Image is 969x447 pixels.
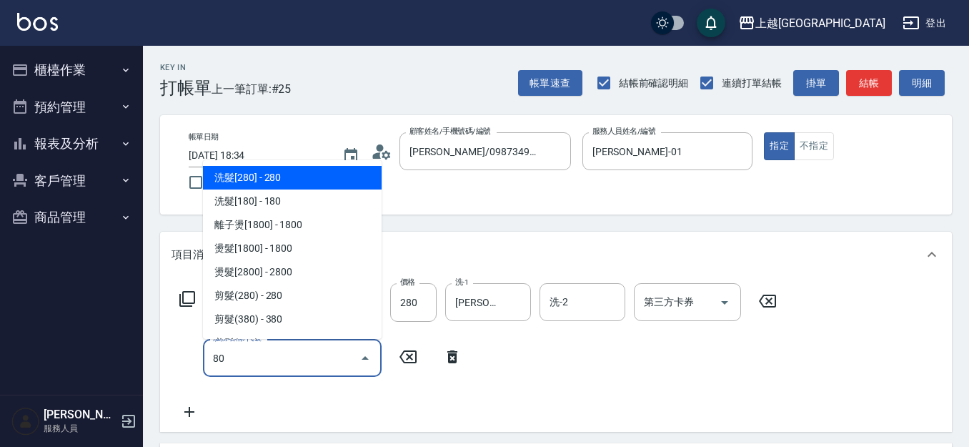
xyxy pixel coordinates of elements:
[846,70,892,97] button: 結帳
[203,308,382,331] span: 剪髮(380) - 380
[189,144,328,167] input: YYYY/MM/DD hh:mm
[732,9,891,38] button: 上越[GEOGRAPHIC_DATA]
[334,139,368,173] button: Choose date, selected date is 2025-09-19
[160,232,952,277] div: 項目消費
[172,247,214,262] p: 項目消費
[409,126,491,137] label: 顧客姓名/手機號碼/編號
[6,125,137,162] button: 報表及分析
[212,80,292,98] span: 上一筆訂單:#25
[6,51,137,89] button: 櫃檯作業
[619,76,689,91] span: 結帳前確認明細
[764,132,795,160] button: 指定
[455,277,469,288] label: 洗-1
[6,89,137,126] button: 預約管理
[44,408,116,422] h5: [PERSON_NAME]
[400,277,415,288] label: 價格
[354,347,377,370] button: Close
[897,10,952,36] button: 登出
[44,422,116,435] p: 服務人員
[722,76,782,91] span: 連續打單結帳
[203,213,382,237] span: 離子燙[1800] - 1800
[697,9,725,37] button: save
[160,78,212,98] h3: 打帳單
[6,162,137,200] button: 客戶管理
[203,260,382,284] span: 燙髮[2800] - 2800
[518,70,582,97] button: 帳單速查
[6,199,137,236] button: 商品管理
[794,132,834,160] button: 不指定
[203,331,382,355] span: 剪髮(480) - 480
[11,407,40,436] img: Person
[203,237,382,260] span: 燙髮[1800] - 1800
[160,63,212,72] h2: Key In
[17,13,58,31] img: Logo
[203,284,382,308] span: 剪髮(280) - 280
[755,14,885,32] div: 上越[GEOGRAPHIC_DATA]
[793,70,839,97] button: 掛單
[899,70,945,97] button: 明細
[203,166,382,190] span: 洗髮[280] - 280
[713,291,736,314] button: Open
[189,132,219,142] label: 帳單日期
[592,126,655,137] label: 服務人員姓名/編號
[203,190,382,213] span: 洗髮[180] - 180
